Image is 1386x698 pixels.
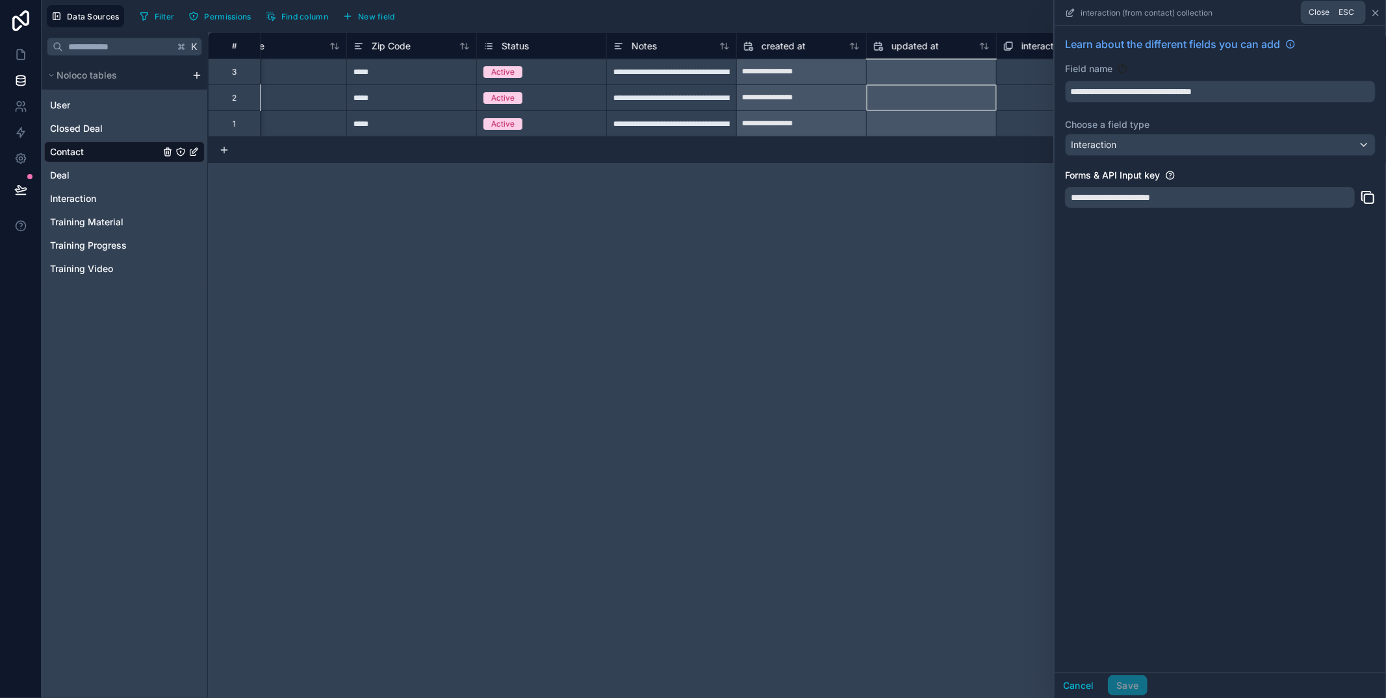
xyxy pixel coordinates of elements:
[261,6,333,26] button: Find column
[1065,169,1160,182] label: Forms & API Input key
[233,119,236,129] div: 1
[372,40,411,53] span: Zip Code
[1071,138,1116,151] span: Interaction
[1065,134,1376,156] button: Interaction
[218,41,250,51] div: #
[281,12,328,21] span: Find column
[491,66,515,78] div: Active
[1336,7,1357,18] span: Esc
[491,92,515,104] div: Active
[338,6,400,26] button: New field
[762,40,806,53] span: created at
[1065,118,1376,131] label: Choose a field type
[1065,62,1112,75] label: Field name
[232,67,237,77] div: 3
[1055,675,1103,696] button: Cancel
[204,12,251,21] span: Permissions
[892,40,939,53] span: updated at
[491,118,515,130] div: Active
[155,12,175,21] span: Filter
[632,40,657,53] span: Notes
[67,12,120,21] span: Data Sources
[190,42,199,51] span: K
[232,93,237,103] div: 2
[47,5,124,27] button: Data Sources
[502,40,529,53] span: Status
[1021,40,1173,53] span: interaction (from contact) collection
[184,6,255,26] button: Permissions
[358,12,395,21] span: New field
[1309,7,1329,18] span: Close
[135,6,179,26] button: Filter
[1065,36,1280,52] span: Learn about the different fields you can add
[184,6,261,26] a: Permissions
[1065,36,1296,52] a: Learn about the different fields you can add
